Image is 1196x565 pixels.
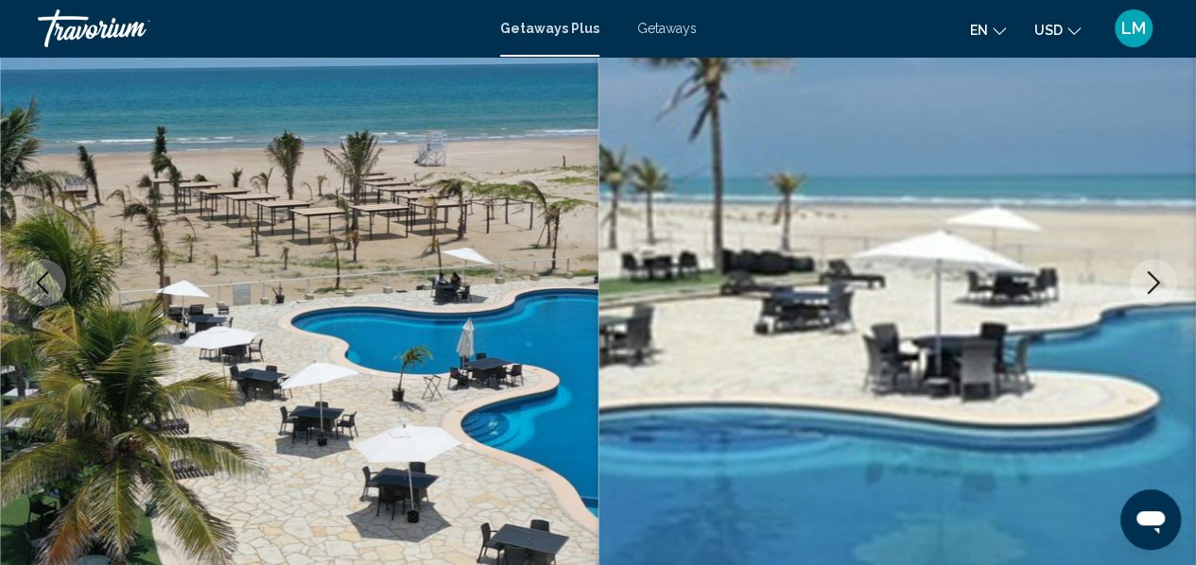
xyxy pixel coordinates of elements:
[970,16,1006,43] button: Change language
[1121,19,1146,38] span: LM
[19,259,66,306] button: Previous image
[1130,259,1177,306] button: Next image
[1034,16,1081,43] button: Change currency
[1120,489,1181,550] iframe: Button to launch messaging window
[970,23,988,38] span: en
[1034,23,1063,38] span: USD
[1109,9,1158,48] button: User Menu
[38,9,481,47] a: Travorium
[637,21,697,36] a: Getaways
[500,21,599,36] a: Getaways Plus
